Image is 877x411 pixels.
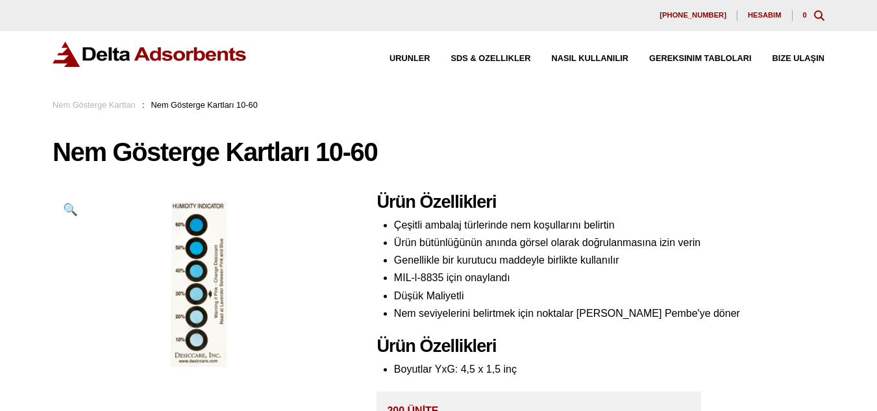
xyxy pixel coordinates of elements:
img: Delta Adsorbanlar [53,42,247,67]
font: Genellikle bir kurutucu maddeyle birlikte kullanılır [394,255,619,266]
font: Ürün Özellikleri [377,336,496,356]
div: Modal İçeriği Aç/Kapat [814,10,824,21]
font: Gereksinim Tabloları [649,53,752,63]
font: SDS & ÖZELLİKLER [451,53,531,63]
a: [PHONE_NUMBER] [649,10,737,21]
font: 🔍 [63,203,78,216]
font: Nem Gösterge Kartları 10-60 [53,138,377,166]
font: Nem Gösterge Kartları 10-60 [151,100,258,110]
font: Düşük Maliyetli [394,290,464,301]
a: Tam ekran resim galerisini görüntüle [53,192,88,227]
font: [PHONE_NUMBER] [660,11,726,19]
font: Nem seviyelerini belirtmek için noktalar [PERSON_NAME] Pembe'ye döner [394,308,740,319]
a: Nasıl Kullanılır [531,55,628,63]
font: Hesabım [748,11,782,19]
font: Ürün bütünlüğünün anında görsel olarak doğrulanmasına izin verin [394,237,700,248]
a: SDS & ÖZELLİKLER [430,55,531,63]
font: MIL-l-8835 için onaylandı [394,272,510,283]
a: Gereksinim Tabloları [628,55,752,63]
a: Hesabım [737,10,793,21]
font: Bize Ulaşın [772,53,824,63]
font: Boyutlar YxG: 4,5 x 1,5 inç [394,364,517,375]
a: Nem Gösterge Kartları [53,100,136,110]
img: Nem Gösterge Kartları 10-60 [53,192,346,384]
font: : [142,100,145,110]
font: Nasıl Kullanılır [552,53,628,63]
a: Ürünler [369,55,430,63]
font: Çeşitli ambalaj türlerinde nem koşullarını belirtin [394,219,615,230]
a: 0 [803,11,807,19]
a: Bize Ulaşın [752,55,824,63]
font: Ürünler [389,53,430,63]
font: Ürün Özellikleri [377,192,496,212]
